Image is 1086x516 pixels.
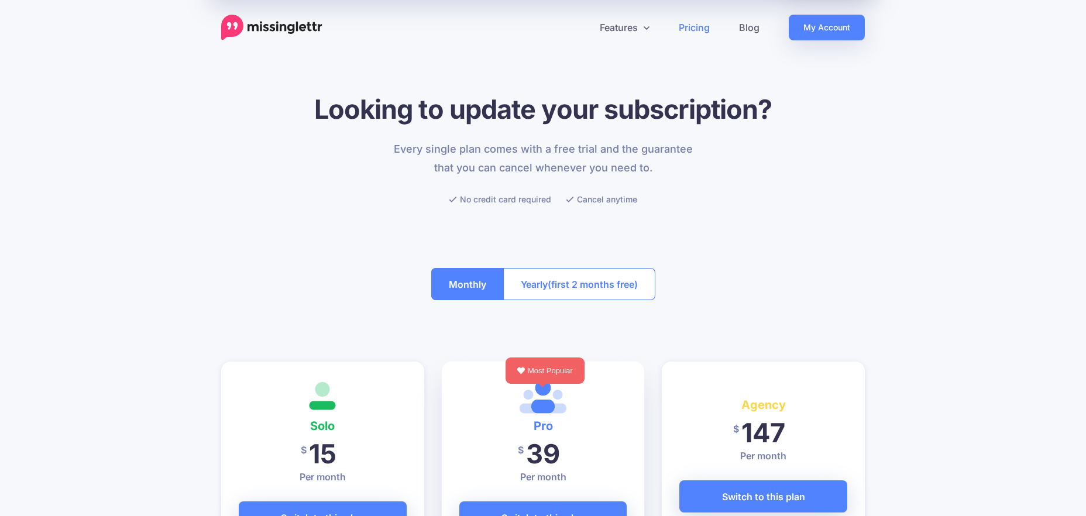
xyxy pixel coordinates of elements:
a: Home [221,15,322,40]
span: 147 [741,417,785,449]
a: Switch to this plan [679,480,847,512]
p: Per month [679,449,847,463]
p: Every single plan comes with a free trial and the guarantee that you can cancel whenever you need... [387,140,700,177]
a: Pricing [664,15,724,40]
h4: Agency [679,395,847,414]
span: $ [518,437,524,463]
div: Most Popular [506,357,585,384]
li: No credit card required [449,192,551,207]
a: Blog [724,15,774,40]
button: Monthly [431,268,504,300]
span: 15 [309,438,336,470]
p: Per month [459,470,627,484]
button: Yearly(first 2 months free) [503,268,655,300]
span: $ [301,437,307,463]
li: Cancel anytime [566,192,637,207]
span: $ [733,416,739,442]
span: (first 2 months free) [548,275,638,294]
h4: Solo [239,417,407,435]
h1: Looking to update your subscription? [221,93,865,125]
a: Features [585,15,664,40]
span: Switch to this plan [722,487,805,506]
h4: Pro [459,417,627,435]
p: Per month [239,470,407,484]
a: My Account [789,15,865,40]
span: 39 [526,438,560,470]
